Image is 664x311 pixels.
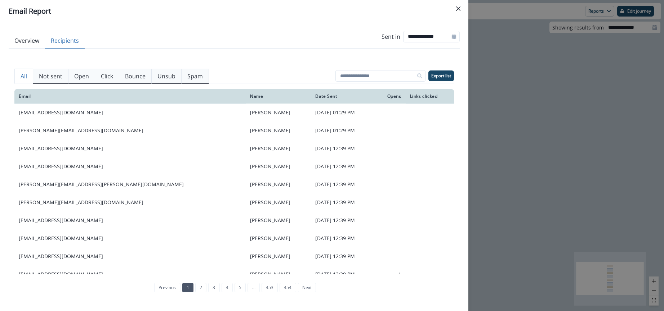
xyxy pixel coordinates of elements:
[315,145,371,152] p: [DATE] 12:39 PM
[101,72,113,81] p: Click
[14,229,246,247] td: [EMAIL_ADDRESS][DOMAIN_NAME]
[453,3,464,14] button: Close
[14,265,246,283] td: [EMAIL_ADDRESS][DOMAIN_NAME]
[45,33,85,49] button: Recipients
[182,283,193,292] a: Page 1 is your current page
[14,140,246,157] td: [EMAIL_ADDRESS][DOMAIN_NAME]
[246,175,311,193] td: [PERSON_NAME]
[262,283,278,292] a: Page 453
[315,181,371,188] p: [DATE] 12:39 PM
[246,193,311,211] td: [PERSON_NAME]
[250,93,307,99] div: Name
[246,122,311,140] td: [PERSON_NAME]
[14,193,246,211] td: [PERSON_NAME][EMAIL_ADDRESS][DOMAIN_NAME]
[14,211,246,229] td: [EMAIL_ADDRESS][DOMAIN_NAME]
[431,73,451,78] p: Export list
[315,93,371,99] div: Date Sent
[315,199,371,206] p: [DATE] 12:39 PM
[14,157,246,175] td: [EMAIL_ADDRESS][DOMAIN_NAME]
[246,140,311,157] td: [PERSON_NAME]
[74,72,89,81] p: Open
[246,104,311,122] td: [PERSON_NAME]
[380,93,401,99] div: Opens
[14,122,246,140] td: [PERSON_NAME][EMAIL_ADDRESS][DOMAIN_NAME]
[9,33,45,49] button: Overview
[19,93,241,99] div: Email
[382,32,400,41] p: Sent in
[14,247,246,265] td: [EMAIL_ADDRESS][DOMAIN_NAME]
[195,283,206,292] a: Page 2
[14,175,246,193] td: [PERSON_NAME][EMAIL_ADDRESS][PERSON_NAME][DOMAIN_NAME]
[14,104,246,122] td: [EMAIL_ADDRESS][DOMAIN_NAME]
[187,72,203,81] p: Spam
[157,72,175,81] p: Unsub
[235,283,246,292] a: Page 5
[21,72,27,81] p: All
[315,271,371,278] p: [DATE] 12:39 PM
[246,265,311,283] td: [PERSON_NAME]
[410,93,450,99] div: Links clicked
[246,229,311,247] td: [PERSON_NAME]
[315,235,371,242] p: [DATE] 12:39 PM
[9,6,460,17] div: Email Report
[248,283,259,292] a: Jump forward
[39,72,62,81] p: Not sent
[280,283,296,292] a: Page 454
[246,247,311,265] td: [PERSON_NAME]
[315,253,371,260] p: [DATE] 12:39 PM
[152,283,316,292] ul: Pagination
[125,72,146,81] p: Bounce
[246,157,311,175] td: [PERSON_NAME]
[315,109,371,116] p: [DATE] 01:29 PM
[315,163,371,170] p: [DATE] 12:39 PM
[222,283,233,292] a: Page 4
[315,127,371,134] p: [DATE] 01:29 PM
[375,265,406,283] td: 1
[315,217,371,224] p: [DATE] 12:39 PM
[298,283,316,292] a: Next page
[428,70,454,81] button: Export list
[208,283,219,292] a: Page 3
[246,211,311,229] td: [PERSON_NAME]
